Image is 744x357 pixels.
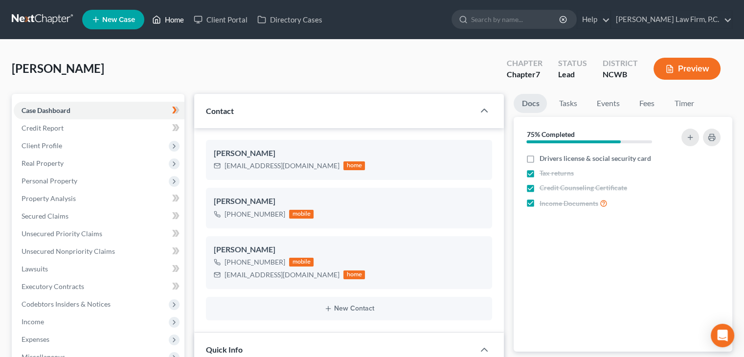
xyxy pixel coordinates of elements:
[102,16,135,23] span: New Case
[471,10,561,28] input: Search by name...
[22,141,62,150] span: Client Profile
[507,69,542,80] div: Chapter
[225,209,285,219] div: [PHONE_NUMBER]
[539,154,651,163] span: Drivers license & social security card
[189,11,252,28] a: Client Portal
[22,194,76,202] span: Property Analysis
[631,94,662,113] a: Fees
[22,177,77,185] span: Personal Property
[539,199,598,208] span: Income Documents
[22,335,49,343] span: Expenses
[225,161,339,171] div: [EMAIL_ADDRESS][DOMAIN_NAME]
[526,130,574,138] strong: 75% Completed
[289,210,314,219] div: mobile
[252,11,327,28] a: Directory Cases
[14,260,184,278] a: Lawsuits
[22,300,111,308] span: Codebtors Insiders & Notices
[577,11,610,28] a: Help
[22,106,70,114] span: Case Dashboard
[22,229,102,238] span: Unsecured Priority Claims
[214,148,484,159] div: [PERSON_NAME]
[22,317,44,326] span: Income
[14,225,184,243] a: Unsecured Priority Claims
[666,94,701,113] a: Timer
[22,212,68,220] span: Secured Claims
[12,61,104,75] span: [PERSON_NAME]
[536,69,540,79] span: 7
[22,247,115,255] span: Unsecured Nonpriority Claims
[22,124,64,132] span: Credit Report
[225,257,285,267] div: [PHONE_NUMBER]
[603,58,638,69] div: District
[14,243,184,260] a: Unsecured Nonpriority Claims
[214,244,484,256] div: [PERSON_NAME]
[558,69,587,80] div: Lead
[22,159,64,167] span: Real Property
[711,324,734,347] div: Open Intercom Messenger
[225,270,339,280] div: [EMAIL_ADDRESS][DOMAIN_NAME]
[603,69,638,80] div: NCWB
[14,190,184,207] a: Property Analysis
[22,282,84,290] span: Executory Contracts
[147,11,189,28] a: Home
[14,207,184,225] a: Secured Claims
[343,161,365,170] div: home
[507,58,542,69] div: Chapter
[289,258,314,267] div: mobile
[654,58,721,80] button: Preview
[14,119,184,137] a: Credit Report
[214,305,484,312] button: New Contact
[206,345,243,354] span: Quick Info
[22,265,48,273] span: Lawsuits
[539,168,573,178] span: Tax returns
[539,183,627,193] span: Credit Counseling Certificate
[206,106,234,115] span: Contact
[588,94,627,113] a: Events
[611,11,732,28] a: [PERSON_NAME] Law Firm, P.C.
[343,270,365,279] div: home
[551,94,585,113] a: Tasks
[514,94,547,113] a: Docs
[214,196,484,207] div: [PERSON_NAME]
[14,102,184,119] a: Case Dashboard
[558,58,587,69] div: Status
[14,278,184,295] a: Executory Contracts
